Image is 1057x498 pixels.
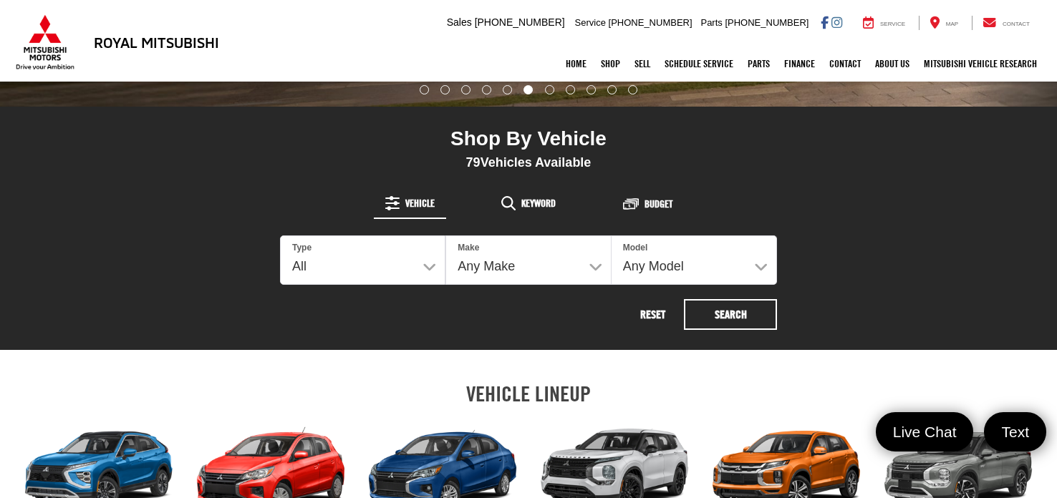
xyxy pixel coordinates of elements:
[777,46,822,82] a: Finance
[545,85,554,94] li: Go to slide number 7.
[524,85,534,94] li: Go to slide number 6.
[587,85,596,94] li: Go to slide number 9.
[458,242,479,254] label: Make
[94,34,219,50] h3: Royal Mitsubishi
[831,16,842,28] a: Instagram: Click to visit our Instagram page
[609,17,692,28] span: [PHONE_NUMBER]
[466,155,481,170] span: 79
[575,17,606,28] span: Service
[972,16,1041,30] a: Contact
[559,46,594,82] a: Home
[521,198,556,208] span: Keyword
[503,85,512,94] li: Go to slide number 5.
[405,198,435,208] span: Vehicle
[607,85,617,94] li: Go to slide number 10.
[876,412,974,451] a: Live Chat
[946,21,958,27] span: Map
[984,412,1046,451] a: Text
[566,85,575,94] li: Go to slide number 8.
[447,16,472,28] span: Sales
[475,16,565,28] span: [PHONE_NUMBER]
[821,16,829,28] a: Facebook: Click to visit our Facebook page
[700,17,722,28] span: Parts
[919,16,969,30] a: Map
[1003,21,1030,27] span: Contact
[822,46,868,82] a: Contact
[440,85,450,94] li: Go to slide number 2.
[740,46,777,82] a: Parts: Opens in a new tab
[917,46,1044,82] a: Mitsubishi Vehicle Research
[482,85,491,94] li: Go to slide number 4.
[852,16,916,30] a: Service
[645,199,672,209] span: Budget
[657,46,740,82] a: Schedule Service: Opens in a new tab
[627,46,657,82] a: Sell
[280,155,777,170] div: Vehicles Available
[886,422,964,441] span: Live Chat
[420,85,429,94] li: Go to slide number 1.
[628,85,637,94] li: Go to slide number 11.
[594,46,627,82] a: Shop
[725,17,809,28] span: [PHONE_NUMBER]
[880,21,905,27] span: Service
[13,382,1044,406] h2: VEHICLE LINEUP
[684,299,777,330] button: Search
[994,422,1036,441] span: Text
[280,127,777,155] div: Shop By Vehicle
[624,299,681,330] button: Reset
[868,46,917,82] a: About Us
[292,242,312,254] label: Type
[461,85,470,94] li: Go to slide number 3.
[623,242,648,254] label: Model
[13,14,77,70] img: Mitsubishi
